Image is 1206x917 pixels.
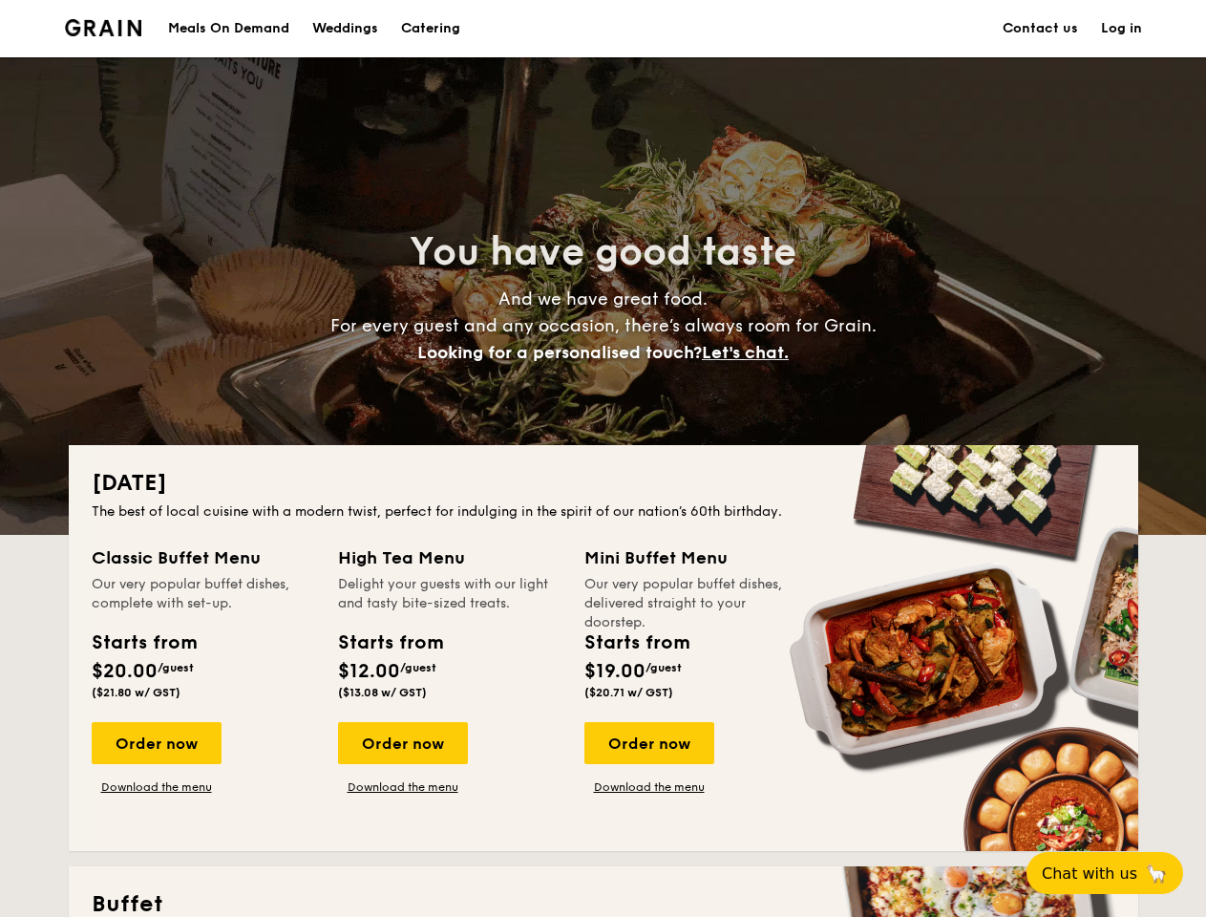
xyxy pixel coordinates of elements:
[584,779,714,795] a: Download the menu
[584,629,688,657] div: Starts from
[92,468,1115,499] h2: [DATE]
[1026,852,1183,894] button: Chat with us🦙
[92,544,315,571] div: Classic Buffet Menu
[158,661,194,674] span: /guest
[338,629,442,657] div: Starts from
[584,722,714,764] div: Order now
[338,686,427,699] span: ($13.08 w/ GST)
[92,502,1115,522] div: The best of local cuisine with a modern twist, perfect for indulging in the spirit of our nation’...
[92,575,315,613] div: Our very popular buffet dishes, complete with set-up.
[92,629,196,657] div: Starts from
[92,660,158,683] span: $20.00
[338,779,468,795] a: Download the menu
[330,288,877,363] span: And we have great food. For every guest and any occasion, there’s always room for Grain.
[92,686,180,699] span: ($21.80 w/ GST)
[584,660,645,683] span: $19.00
[65,19,142,36] img: Grain
[417,342,702,363] span: Looking for a personalised touch?
[702,342,789,363] span: Let's chat.
[584,686,673,699] span: ($20.71 w/ GST)
[584,544,808,571] div: Mini Buffet Menu
[338,660,400,683] span: $12.00
[1145,863,1168,885] span: 🦙
[584,575,808,613] div: Our very popular buffet dishes, delivered straight to your doorstep.
[92,779,222,795] a: Download the menu
[65,19,142,36] a: Logotype
[1042,864,1137,883] span: Chat with us
[92,722,222,764] div: Order now
[645,661,682,674] span: /guest
[338,722,468,764] div: Order now
[338,544,561,571] div: High Tea Menu
[338,575,561,613] div: Delight your guests with our light and tasty bite-sized treats.
[400,661,436,674] span: /guest
[410,229,796,275] span: You have good taste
